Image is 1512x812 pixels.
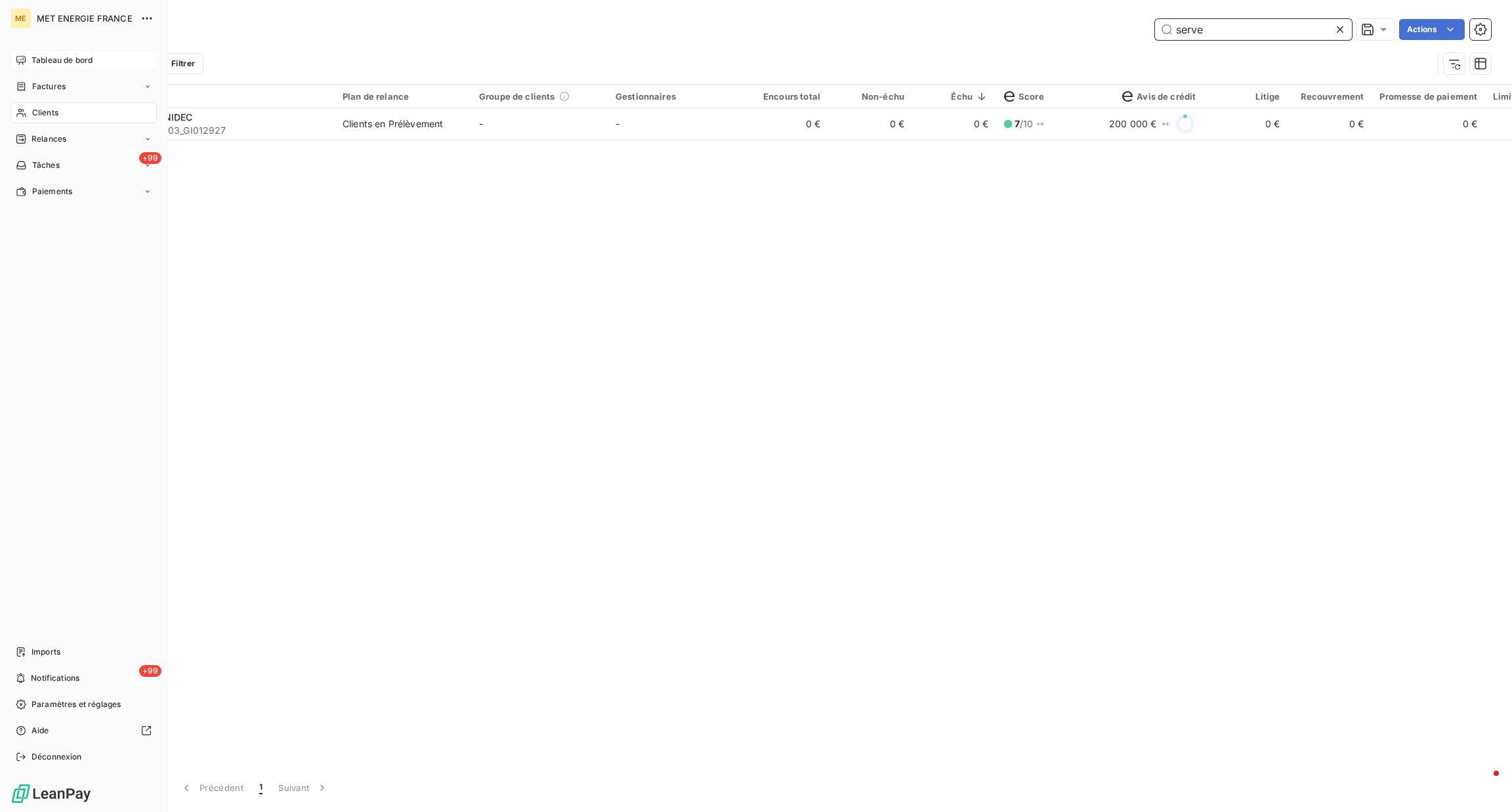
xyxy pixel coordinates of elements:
[32,186,72,197] span: Paiements
[479,118,483,129] span: -
[616,91,736,102] div: Gestionnaires
[31,54,93,66] span: Tableau de bord
[31,672,79,684] span: Notifications
[31,646,60,658] span: Imports
[1295,91,1364,102] div: Recouvrement
[479,91,555,102] span: Groupe de clients
[31,699,121,710] span: Paramètres et réglages
[10,129,157,150] a: Relances
[251,774,270,802] button: 1
[343,117,443,131] div: Clients en Prélèvement
[920,91,988,102] div: Échu
[10,155,157,176] a: +99Tâches
[139,665,161,677] span: +99
[1379,91,1477,102] div: Promesse de paiement
[1211,91,1280,102] div: Litige
[1122,91,1196,102] span: Avis de crédit
[912,108,996,140] td: 0 €
[10,641,157,662] a: Imports
[343,91,463,102] div: Plan de relance
[1399,19,1465,40] button: Actions
[91,124,327,137] span: METFRA000005103_GI012927
[32,159,60,171] span: Tâches
[1204,108,1288,140] td: 0 €
[1004,91,1044,102] span: Score
[10,50,157,71] a: Tableau de bord
[744,108,828,140] td: 0 €
[1288,108,1372,140] td: 0 €
[10,181,157,202] a: Paiements
[259,781,262,794] span: 1
[836,91,904,102] div: Non-échu
[31,751,82,763] span: Déconnexion
[172,774,251,802] button: Précédent
[270,774,337,802] button: Suivant
[752,91,820,102] div: Encours total
[32,107,58,119] span: Clients
[10,720,157,741] a: Aide
[31,725,49,737] span: Aide
[37,13,133,24] span: MET ENERGIE FRANCE
[1015,117,1034,131] span: / 10
[10,8,31,29] div: ME
[10,76,157,97] a: Factures
[616,118,619,129] span: -
[1372,108,1485,140] td: 0 €
[10,783,92,804] img: Logo LeanPay
[1015,118,1020,129] span: 7
[10,694,157,715] a: Paramètres et réglages
[139,152,161,164] span: +99
[1155,19,1352,40] input: Rechercher
[10,102,157,123] a: Clients
[1109,117,1156,131] span: 200 000 €
[143,53,203,74] button: Filtrer
[1467,767,1499,799] iframe: Intercom live chat
[828,108,912,140] td: 0 €
[32,81,66,92] span: Factures
[31,133,66,145] span: Relances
